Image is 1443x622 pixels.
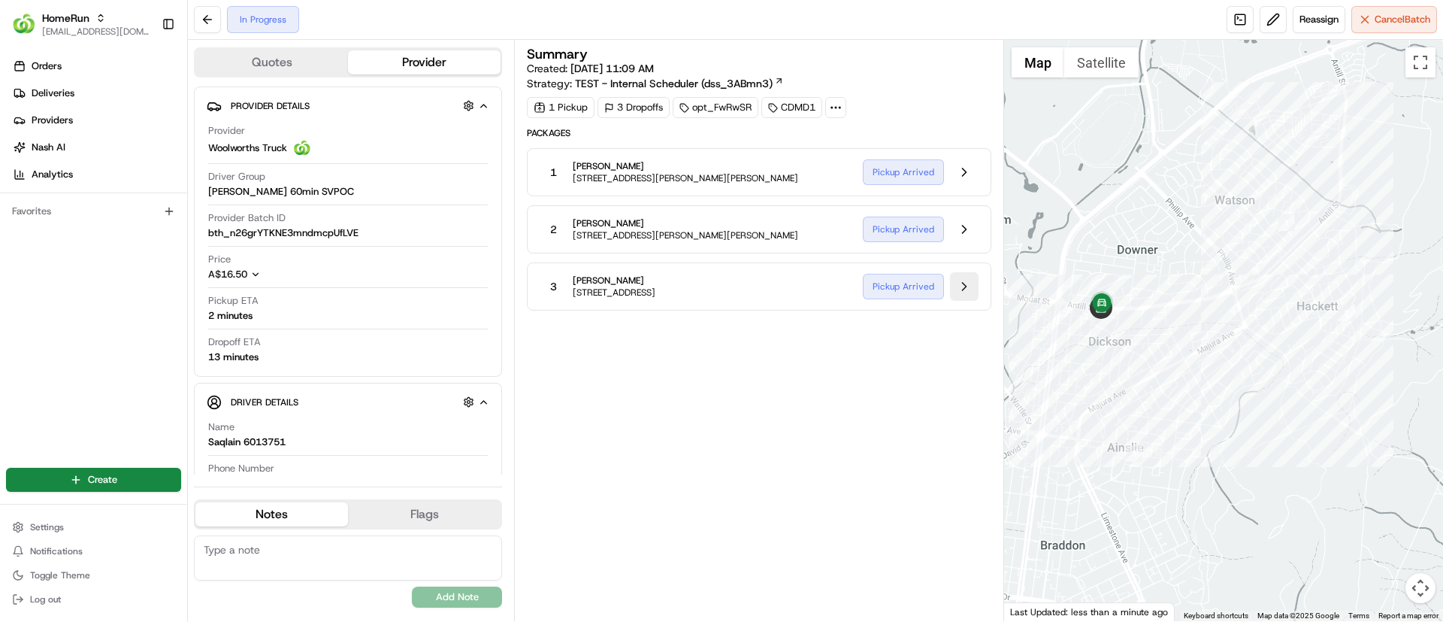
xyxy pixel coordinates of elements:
[207,390,489,414] button: Driver Details
[527,76,784,91] div: Strategy:
[6,565,181,586] button: Toggle Theme
[1012,47,1064,77] button: Show street map
[6,54,187,78] a: Orders
[6,589,181,610] button: Log out
[1405,573,1435,603] button: Map camera controls
[6,541,181,562] button: Notifications
[575,76,773,91] span: TEST - Internal Scheduler (dss_3ABmn3)
[1278,214,1295,231] div: 1
[550,165,557,180] span: 1
[1008,602,1057,621] img: Google
[550,222,557,237] span: 2
[208,462,274,475] span: Phone Number
[42,11,89,26] button: HomeRun
[1064,47,1139,77] button: Show satellite imagery
[673,97,758,118] div: opt_FwRwSR
[1375,13,1430,26] span: Cancel Batch
[208,420,234,434] span: Name
[573,160,798,172] span: [PERSON_NAME]
[32,114,73,127] span: Providers
[208,226,358,240] span: bth_n26grYTKNE3mndmcpUfLVE
[1257,611,1339,620] span: Map data ©2025 Google
[88,473,117,487] span: Create
[1378,611,1438,620] a: Report a map error
[1293,6,1345,33] button: Reassign
[6,6,156,42] button: HomeRunHomeRun[EMAIL_ADDRESS][DOMAIN_NAME]
[32,141,65,154] span: Nash AI
[6,199,181,223] div: Favorites
[208,185,354,199] span: [PERSON_NAME] 60min SVPOC
[1405,47,1435,77] button: Toggle fullscreen view
[1126,445,1142,462] div: 3
[208,124,245,138] span: Provider
[6,468,181,492] button: Create
[30,569,90,581] span: Toggle Theme
[761,97,822,118] div: CDMD1
[6,108,187,132] a: Providers
[195,502,348,526] button: Notes
[573,275,655,287] span: [PERSON_NAME]
[231,100,310,112] span: Provider Details
[527,61,654,76] span: Created:
[6,162,187,187] a: Analytics
[527,97,594,118] div: 1 Pickup
[32,168,73,181] span: Analytics
[293,139,311,157] img: ww.png
[573,217,798,229] span: [PERSON_NAME]
[231,396,298,408] span: Driver Details
[1339,305,1355,321] div: 2
[32,59,62,73] span: Orders
[527,127,991,139] span: Packages
[208,141,287,155] span: Woolworths Truck
[1008,602,1057,621] a: Open this area in Google Maps (opens a new window)
[208,294,259,308] span: Pickup ETA
[30,521,64,533] span: Settings
[573,287,655,299] span: [STREET_ADDRESS]
[570,62,654,75] span: [DATE] 11:09 AM
[208,335,261,349] span: Dropoff ETA
[348,50,501,74] button: Provider
[208,253,231,266] span: Price
[597,97,670,118] div: 3 Dropoffs
[1351,6,1437,33] button: CancelBatch
[6,135,187,159] a: Nash AI
[32,86,74,100] span: Deliveries
[208,268,247,281] span: A$16.50
[42,26,150,38] button: [EMAIL_ADDRESS][DOMAIN_NAME]
[12,12,36,36] img: HomeRun
[1299,13,1339,26] span: Reassign
[195,50,348,74] button: Quotes
[573,172,798,184] span: [STREET_ADDRESS][PERSON_NAME][PERSON_NAME]
[30,593,61,605] span: Log out
[208,309,253,323] div: 2 minutes
[6,517,181,538] button: Settings
[550,279,557,294] span: 3
[348,502,501,526] button: Flags
[1348,611,1369,620] a: Terms (opens in new tab)
[208,435,286,449] div: Saqlain 6013751
[6,81,187,105] a: Deliveries
[208,350,259,364] div: 13 minutes
[207,93,489,118] button: Provider Details
[208,170,265,184] span: Driver Group
[1184,611,1248,621] button: Keyboard shortcuts
[527,47,588,61] h3: Summary
[208,268,340,281] button: A$16.50
[1004,602,1175,621] div: Last Updated: less than a minute ago
[30,545,83,557] span: Notifications
[575,76,784,91] a: TEST - Internal Scheduler (dss_3ABmn3)
[573,229,798,241] span: [STREET_ADDRESS][PERSON_NAME][PERSON_NAME]
[208,211,286,225] span: Provider Batch ID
